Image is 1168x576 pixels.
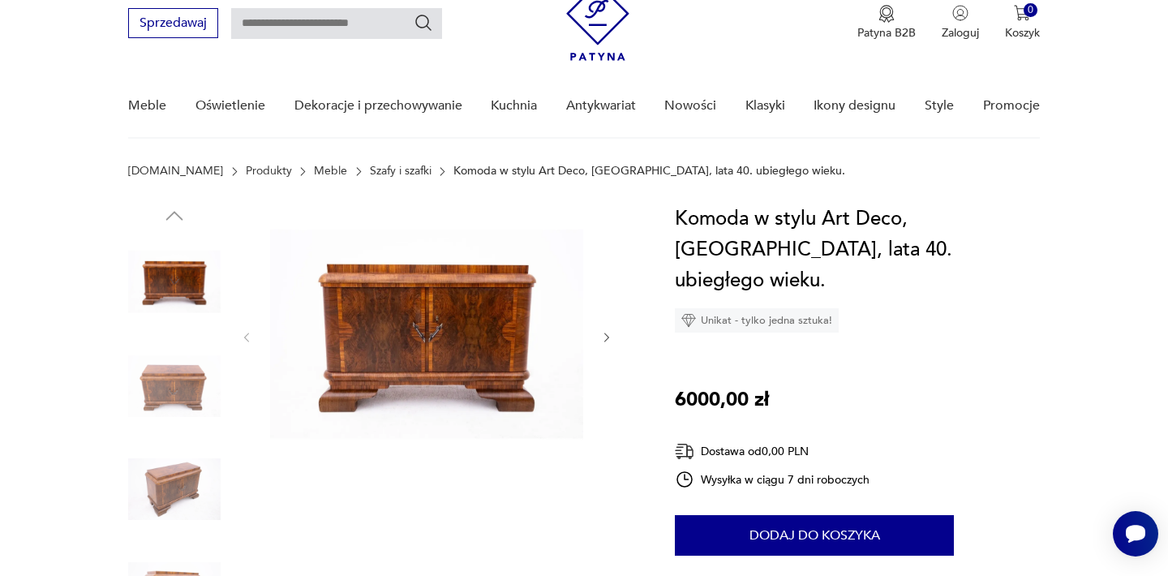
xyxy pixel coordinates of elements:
[414,13,433,32] button: Szukaj
[745,75,785,137] a: Klasyki
[925,75,954,137] a: Style
[857,5,916,41] a: Ikona medaluPatyna B2B
[878,5,895,23] img: Ikona medalu
[942,25,979,41] p: Zaloguj
[1005,5,1040,41] button: 0Koszyk
[453,165,845,178] p: Komoda w stylu Art Deco, [GEOGRAPHIC_DATA], lata 40. ubiegłego wieku.
[1014,5,1030,21] img: Ikona koszyka
[491,75,537,137] a: Kuchnia
[675,515,954,556] button: Dodaj do koszyka
[675,470,870,489] div: Wysyłka w ciągu 7 dni roboczych
[675,441,870,462] div: Dostawa od 0,00 PLN
[246,165,292,178] a: Produkty
[128,236,221,329] img: Zdjęcie produktu Komoda w stylu Art Deco, Polska, lata 40. ubiegłego wieku.
[857,5,916,41] button: Patyna B2B
[195,75,265,137] a: Oświetlenie
[128,340,221,432] img: Zdjęcie produktu Komoda w stylu Art Deco, Polska, lata 40. ubiegłego wieku.
[128,19,218,30] a: Sprzedawaj
[942,5,979,41] button: Zaloguj
[128,8,218,38] button: Sprzedawaj
[314,165,347,178] a: Meble
[675,385,769,415] p: 6000,00 zł
[128,443,221,535] img: Zdjęcie produktu Komoda w stylu Art Deco, Polska, lata 40. ubiegłego wieku.
[294,75,462,137] a: Dekoracje i przechowywanie
[952,5,968,21] img: Ikonka użytkownika
[270,204,583,468] img: Zdjęcie produktu Komoda w stylu Art Deco, Polska, lata 40. ubiegłego wieku.
[814,75,895,137] a: Ikony designu
[675,441,694,462] img: Ikona dostawy
[664,75,716,137] a: Nowości
[681,313,696,328] img: Ikona diamentu
[983,75,1040,137] a: Promocje
[1005,25,1040,41] p: Koszyk
[1024,3,1037,17] div: 0
[857,25,916,41] p: Patyna B2B
[566,75,636,137] a: Antykwariat
[675,308,839,333] div: Unikat - tylko jedna sztuka!
[128,165,223,178] a: [DOMAIN_NAME]
[370,165,432,178] a: Szafy i szafki
[675,204,1039,296] h1: Komoda w stylu Art Deco, [GEOGRAPHIC_DATA], lata 40. ubiegłego wieku.
[128,75,166,137] a: Meble
[1113,511,1158,557] iframe: Smartsupp widget button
